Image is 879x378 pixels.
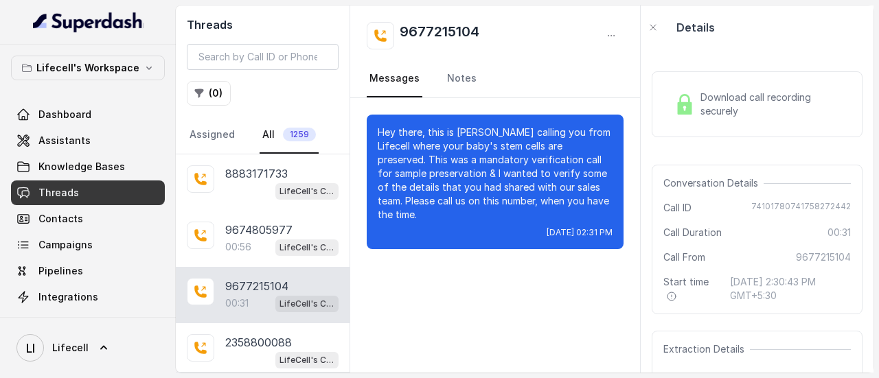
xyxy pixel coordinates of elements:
span: Call Duration [663,226,722,239]
span: Pipelines [38,264,83,278]
a: Messages [367,60,422,97]
input: Search by Call ID or Phone Number [187,44,339,70]
h2: 9677215104 [400,22,479,49]
a: Dashboard [11,102,165,127]
p: 9677215104 [225,278,288,294]
span: Threads [38,186,79,200]
p: 00:31 [225,296,249,310]
h2: Threads [187,16,339,33]
span: 74101780741758272442 [751,201,851,215]
span: [DATE] 02:31 PM [547,227,613,238]
a: Knowledge Bases [11,154,165,179]
p: 8883171733 [225,165,288,182]
a: Pipelines [11,259,165,283]
text: LI [26,341,35,355]
nav: Tabs [367,60,624,97]
span: Call From [663,250,705,264]
button: Lifecell's Workspace [11,56,165,80]
p: LifeCell's Call Assistant [279,185,334,198]
span: Dashboard [38,108,91,121]
img: Lock Icon [674,94,695,115]
a: API Settings [11,311,165,335]
p: LifeCell's Call Assistant [279,241,334,255]
a: All1259 [260,117,319,154]
a: Assistants [11,128,165,153]
span: [DATE] 2:30:43 PM GMT+5:30 [730,275,851,303]
a: Contacts [11,206,165,231]
a: Campaigns [11,233,165,257]
span: Start time [663,275,718,303]
span: Contacts [38,212,83,226]
a: Integrations [11,285,165,309]
span: Call ID [663,201,692,215]
a: Notes [444,60,479,97]
p: Hey there, this is [PERSON_NAME] calling you from Lifecell where your baby's stem cells are prese... [378,126,613,222]
span: Extraction Details [663,342,750,356]
span: Integrations [38,290,98,304]
span: API Settings [38,316,98,330]
span: Lifecell [52,341,89,355]
a: Threads [11,180,165,205]
span: Assistants [38,134,91,147]
a: Lifecell [11,329,165,367]
p: 2358800088 [225,334,292,351]
p: 9674805977 [225,222,293,238]
span: Knowledge Bases [38,160,125,174]
p: LifeCell's Call Assistant [279,297,334,311]
span: Campaigns [38,238,93,252]
span: Download call recording securely [700,91,845,118]
a: Assigned [187,117,238,154]
span: Conversation Details [663,176,764,190]
p: LifeCell's Call Assistant [279,353,334,367]
p: 00:56 [225,240,251,254]
span: 00:31 [827,226,851,239]
p: Details [676,19,715,36]
span: 1259 [283,128,316,141]
button: (0) [187,81,231,106]
span: 9677215104 [796,250,851,264]
img: light.svg [33,11,144,33]
p: Lifecell's Workspace [36,60,139,76]
nav: Tabs [187,117,339,154]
